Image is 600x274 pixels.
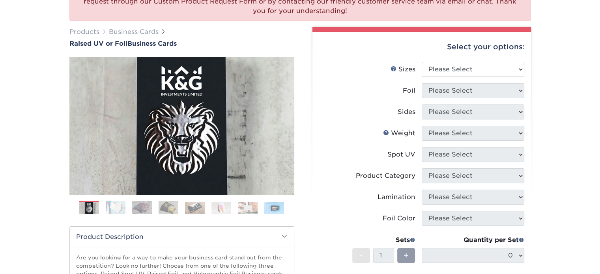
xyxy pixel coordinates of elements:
img: Raised UV or Foil 01 [69,13,294,238]
img: Business Cards 07 [238,202,258,214]
div: Foil [403,86,415,95]
img: Business Cards 02 [106,201,125,214]
div: Sides [398,107,415,117]
span: + [404,250,409,261]
img: Business Cards 05 [185,202,205,214]
div: Select your options: [319,32,525,62]
img: Business Cards 03 [132,201,152,214]
a: Raised UV or FoilBusiness Cards [69,40,294,47]
img: Business Cards 08 [264,202,284,214]
div: Foil Color [383,214,415,223]
h2: Product Description [70,227,294,247]
div: Sizes [391,65,415,74]
div: Spot UV [387,150,415,159]
div: Weight [383,129,415,138]
img: Business Cards 01 [79,198,99,218]
span: - [359,250,363,261]
img: Business Cards 06 [211,202,231,214]
div: Lamination [378,192,415,202]
div: Sets [352,235,415,245]
a: Business Cards [109,28,159,35]
a: Products [69,28,99,35]
img: Business Cards 04 [159,201,178,214]
span: Raised UV or Foil [69,40,127,47]
h1: Business Cards [69,40,294,47]
div: Product Category [356,171,415,181]
div: Quantity per Set [422,235,524,245]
